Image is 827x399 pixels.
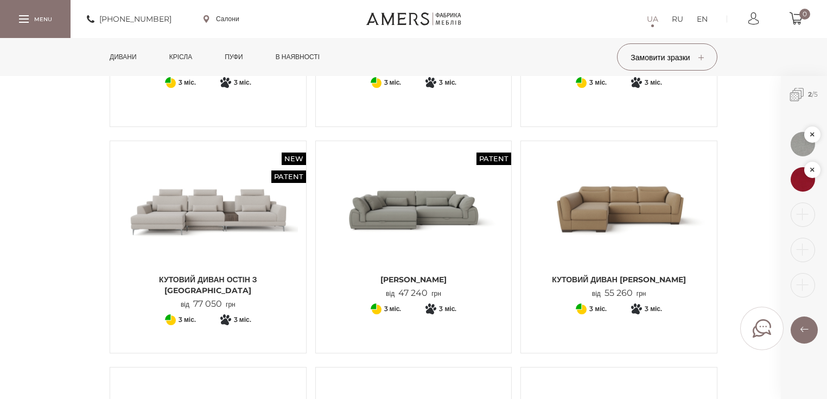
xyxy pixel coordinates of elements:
[268,38,328,76] a: в наявності
[791,132,815,156] img: 1576664823.jpg
[814,90,818,98] span: 5
[808,90,812,98] b: 2
[118,149,298,309] a: New Patent Кутовий диван ОСТІН з тумбою Кутовий диван ОСТІН з тумбою Кутовий диван ОСТІН з [GEOGR...
[529,274,709,285] span: Кутовий диван [PERSON_NAME]
[271,170,306,183] span: Patent
[324,149,504,299] a: Patent Кутовий Диван ДЖЕММА Кутовий Диван ДЖЕММА [PERSON_NAME] від47 240грн
[617,43,717,71] button: Замовити зразки
[645,76,662,89] span: 3 міс.
[589,76,607,89] span: 3 міс.
[386,288,441,299] p: від грн
[234,313,251,326] span: 3 міс.
[631,53,703,62] span: Замовити зразки
[697,12,708,26] a: EN
[203,14,239,24] a: Салони
[87,12,171,26] a: [PHONE_NUMBER]
[189,299,226,309] span: 77 050
[324,274,504,285] span: [PERSON_NAME]
[101,38,145,76] a: Дивани
[118,274,298,296] span: Кутовий диван ОСТІН з [GEOGRAPHIC_DATA]
[589,302,607,315] span: 3 міс.
[647,12,658,26] a: UA
[439,76,456,89] span: 3 міс.
[395,288,431,298] span: 47 240
[592,288,646,299] p: від грн
[791,167,815,192] img: 1576662562.jpg
[439,302,456,315] span: 3 міс.
[672,12,683,26] a: RU
[645,302,662,315] span: 3 міс.
[282,153,306,165] span: New
[781,76,827,113] span: /
[529,149,709,299] a: Кутовий диван Софія Кутовий диван Софія Кутовий диван [PERSON_NAME] від55 260грн
[179,76,196,89] span: 3 міс.
[476,153,511,165] span: Patent
[601,288,637,298] span: 55 260
[799,9,810,20] span: 0
[384,76,402,89] span: 3 міс.
[179,313,196,326] span: 3 міс.
[234,76,251,89] span: 3 міс.
[181,299,236,309] p: від грн
[384,302,402,315] span: 3 міс.
[217,38,251,76] a: Пуфи
[161,38,200,76] a: Крісла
